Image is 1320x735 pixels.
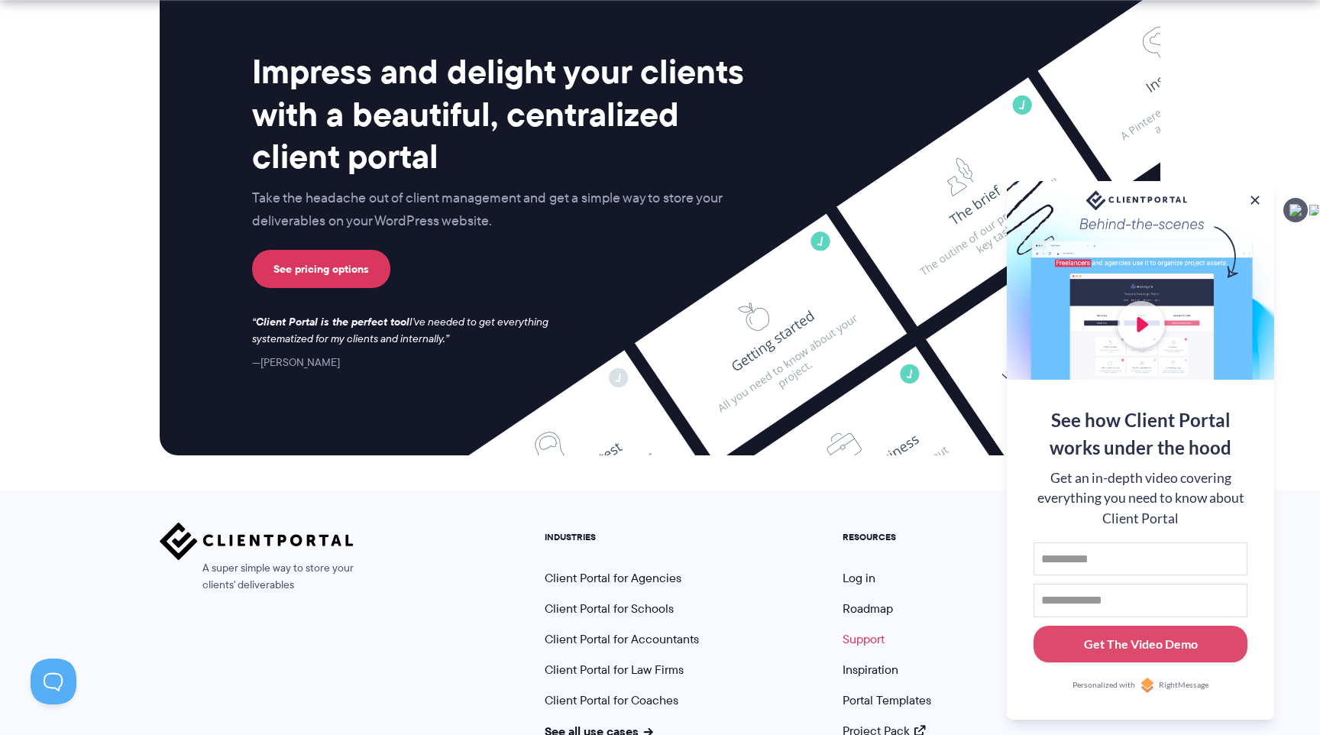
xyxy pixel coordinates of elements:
strong: Client Portal is the perfect tool [256,313,409,330]
h2: Impress and delight your clients with a beautiful, centralized client portal [252,50,755,177]
span: RightMessage [1159,679,1208,691]
cite: [PERSON_NAME] [252,355,340,370]
img: Personalized with RightMessage [1140,678,1155,693]
p: I've needed to get everything systematized for my clients and internally. [252,314,564,348]
h5: INDUSTRIES [545,532,699,542]
div: Get an in-depth video covering everything you need to know about Client Portal [1034,468,1247,529]
a: Roadmap [843,600,893,617]
div: Get The Video Demo [1084,635,1198,653]
a: Support [843,630,885,648]
a: Portal Templates [843,691,931,709]
span: A super simple way to store your clients' deliverables [160,560,354,594]
a: Client Portal for Accountants [545,630,699,648]
p: Take the headache out of client management and get a simple way to store your deliverables on you... [252,187,755,233]
a: See pricing options [252,250,390,288]
button: Get The Video Demo [1034,626,1247,663]
a: Client Portal for Coaches [545,691,678,709]
a: Personalized withRightMessage [1034,678,1247,693]
a: Client Portal for Law Firms [545,661,684,678]
h5: RESOURCES [843,532,931,542]
div: See how Client Portal works under the hood [1034,406,1247,461]
a: Log in [843,569,875,587]
a: Client Portal for Schools [545,600,674,617]
a: Client Portal for Agencies [545,569,681,587]
span: Personalized with [1072,679,1135,691]
a: Inspiration [843,661,898,678]
iframe: Toggle Customer Support [31,659,76,704]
